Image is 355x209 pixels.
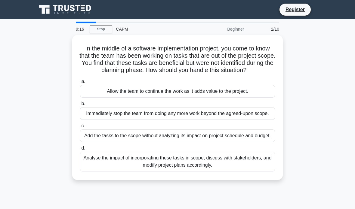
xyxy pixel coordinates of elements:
div: Allow the team to continue the work as it adds value to the project. [80,85,275,98]
div: Immediately stop the team from doing any more work beyond the agreed-upon scope. [80,107,275,120]
div: 2/10 [248,23,283,35]
div: Add the tasks to the scope without analyzing its impact on project schedule and budget. [80,129,275,142]
span: b. [81,101,85,106]
span: d. [81,145,85,150]
span: c. [81,123,85,128]
a: Register [282,6,308,13]
div: 9:16 [72,23,90,35]
span: a. [81,79,85,84]
a: Stop [90,26,112,33]
div: Analyse the impact of incorporating these tasks in scope, discuss with stakeholders, and modify p... [80,152,275,171]
div: Beginner [195,23,248,35]
h5: In the middle of a software implementation project, you come to know that the team has been worki... [79,45,276,74]
div: CAPM [112,23,195,35]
